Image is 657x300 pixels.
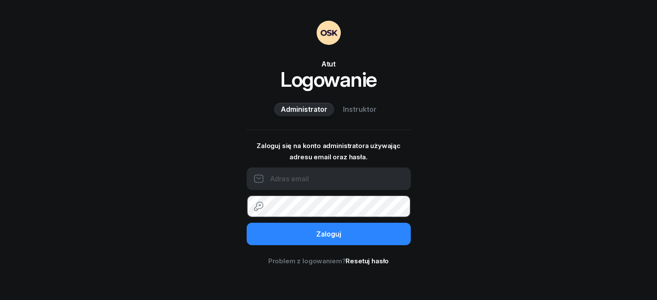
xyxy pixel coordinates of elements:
[343,104,377,115] span: Instruktor
[247,167,411,190] input: Adres email
[336,103,384,117] button: Instruktor
[247,140,411,162] p: Zaloguj się na konto administratora używając adresu email oraz hasła.
[281,104,327,115] span: Administrator
[316,229,341,240] div: Zaloguj
[346,257,389,265] a: Resetuj hasło
[247,256,411,267] div: Problem z logowaniem?
[247,59,411,69] div: Atut
[247,69,411,90] h1: Logowanie
[247,223,411,245] button: Zaloguj
[317,21,341,45] img: OSKAdmin
[274,103,334,117] button: Administrator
